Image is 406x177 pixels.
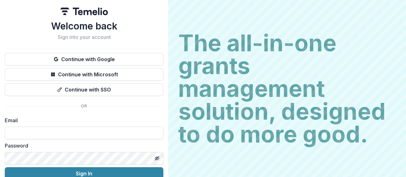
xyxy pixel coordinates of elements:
button: Toggle password visibility [152,153,162,163]
h1: Welcome back [5,20,163,32]
h2: Sign into your account [5,34,163,40]
label: Password [5,142,160,149]
label: Email [5,117,160,124]
img: Temelio [60,8,108,15]
button: Continue with Microsoft [5,68,163,81]
button: Continue with Google [5,53,163,66]
button: Continue with SSO [5,83,163,96]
